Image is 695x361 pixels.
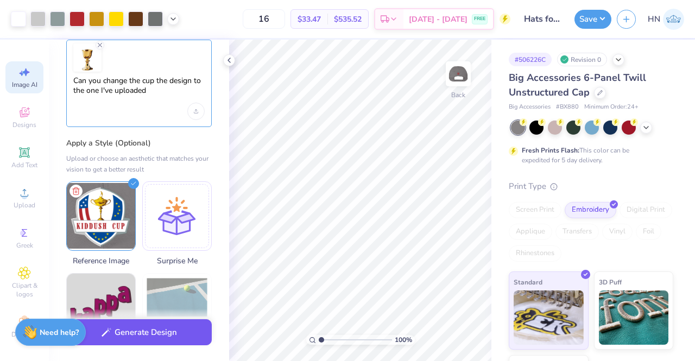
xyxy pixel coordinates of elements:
[574,10,611,29] button: Save
[474,15,485,23] span: FREE
[11,330,37,339] span: Decorate
[395,335,412,345] span: 100 %
[187,103,205,120] div: Upload image
[66,255,136,267] span: Reference Image
[67,274,135,342] img: Text-Based
[584,103,639,112] span: Minimum Order: 24 +
[409,14,467,25] span: [DATE] - [DATE]
[40,327,79,338] strong: Need help?
[66,138,212,149] label: Apply a Style (Optional)
[663,9,684,30] img: Huda Nadeem
[96,41,104,49] svg: Remove uploaded image
[447,63,469,85] img: Back
[298,14,321,25] span: $33.47
[67,182,135,250] img: Upload reference
[334,14,362,25] span: $535.52
[14,201,35,210] span: Upload
[143,274,211,342] img: Photorealistic
[565,202,616,218] div: Embroidery
[555,224,599,240] div: Transfers
[16,241,33,250] span: Greek
[5,281,43,299] span: Clipart & logos
[620,202,672,218] div: Digital Print
[509,202,561,218] div: Screen Print
[556,103,579,112] span: # BX880
[509,245,561,262] div: Rhinestones
[243,9,285,29] input: – –
[509,224,552,240] div: Applique
[73,76,205,103] textarea: Can you change the cup the design to the one I've uploaded
[602,224,633,240] div: Vinyl
[451,90,465,100] div: Back
[509,180,673,193] div: Print Type
[66,153,212,175] div: Upload or choose an aesthetic that matches your vision to get a better result
[12,121,36,129] span: Designs
[648,13,660,26] span: HN
[522,145,655,165] div: This color can be expedited for 5 day delivery.
[522,146,579,155] strong: Fresh Prints Flash:
[557,53,607,66] div: Revision 0
[12,80,37,89] span: Image AI
[66,319,212,346] button: Generate Design
[509,53,552,66] div: # 506226C
[516,8,569,30] input: Untitled Design
[509,71,646,99] span: Big Accessories 6-Panel Twill Unstructured Cap
[11,161,37,169] span: Add Text
[648,9,684,30] a: HN
[514,276,542,288] span: Standard
[599,276,622,288] span: 3D Puff
[599,290,669,345] img: 3D Puff
[636,224,661,240] div: Foil
[73,43,102,72] img: Upload 1
[509,103,551,112] span: Big Accessories
[142,255,212,267] span: Surprise Me
[514,290,584,345] img: Standard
